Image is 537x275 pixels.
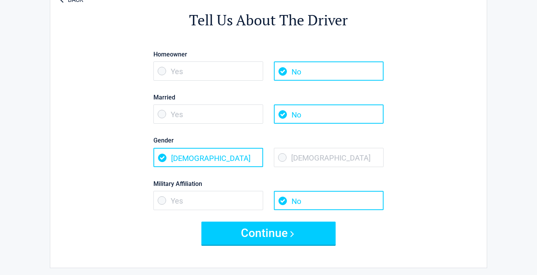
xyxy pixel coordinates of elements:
[153,179,384,189] label: Military Affiliation
[274,104,384,124] span: No
[201,222,336,245] button: Continue
[153,191,263,210] span: Yes
[153,148,263,167] span: [DEMOGRAPHIC_DATA]
[274,191,384,210] span: No
[274,148,384,167] span: [DEMOGRAPHIC_DATA]
[153,49,384,60] label: Homeowner
[153,92,384,103] label: Married
[153,61,263,81] span: Yes
[274,61,384,81] span: No
[153,104,263,124] span: Yes
[153,135,384,146] label: Gender
[92,10,445,30] h2: Tell Us About The Driver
